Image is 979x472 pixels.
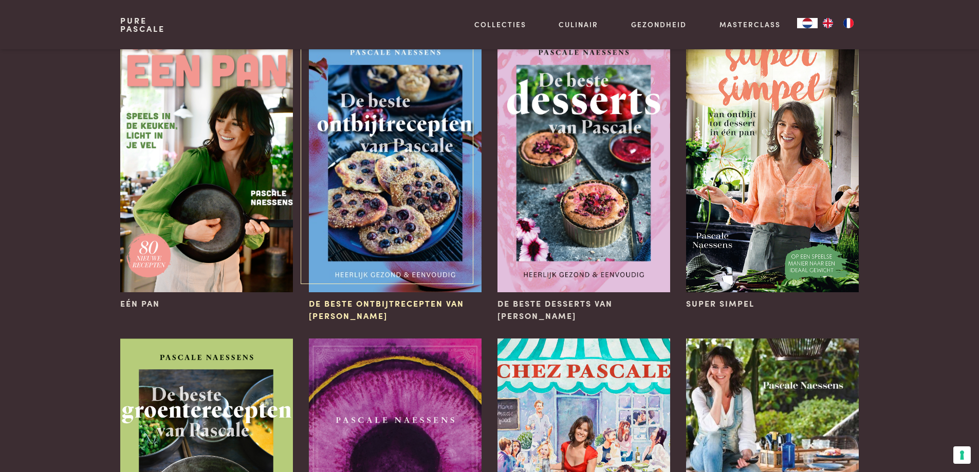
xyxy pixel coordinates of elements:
[309,34,481,322] a: De beste ontbijtrecepten van Pascale De beste ontbijtrecepten van [PERSON_NAME]
[120,34,292,310] a: Eén pan Eén pan
[818,18,838,28] a: EN
[497,34,670,322] a: De beste desserts van Pascale De beste desserts van [PERSON_NAME]
[309,34,481,292] img: De beste ontbijtrecepten van Pascale
[631,19,687,30] a: Gezondheid
[120,34,292,292] img: Eén pan
[686,34,858,310] a: Super Simpel Super Simpel
[686,297,754,310] span: Super Simpel
[953,446,971,464] button: Uw voorkeuren voor toestemming voor trackingtechnologieën
[797,18,859,28] aside: Language selected: Nederlands
[120,297,160,310] span: Eén pan
[797,18,818,28] a: NL
[797,18,818,28] div: Language
[559,19,598,30] a: Culinair
[719,19,781,30] a: Masterclass
[686,34,858,292] img: Super Simpel
[120,16,165,33] a: PurePascale
[497,34,670,292] img: De beste desserts van Pascale
[838,18,859,28] a: FR
[309,297,481,322] span: De beste ontbijtrecepten van [PERSON_NAME]
[474,19,526,30] a: Collecties
[818,18,859,28] ul: Language list
[497,297,670,322] span: De beste desserts van [PERSON_NAME]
